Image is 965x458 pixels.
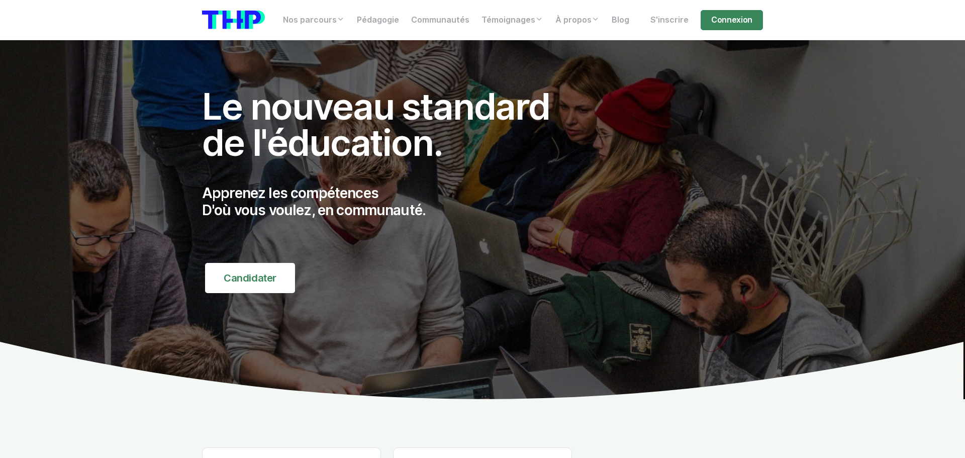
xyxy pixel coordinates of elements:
img: logo [202,11,265,29]
a: Nos parcours [277,10,351,30]
p: Apprenez les compétences D'où vous voulez, en communauté. [202,185,572,219]
a: Blog [606,10,635,30]
a: Communautés [405,10,475,30]
h1: Le nouveau standard de l'éducation. [202,88,572,161]
a: S'inscrire [644,10,695,30]
a: Connexion [701,10,763,30]
a: Candidater [205,263,295,293]
a: Témoignages [475,10,549,30]
a: Pédagogie [351,10,405,30]
a: À propos [549,10,606,30]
